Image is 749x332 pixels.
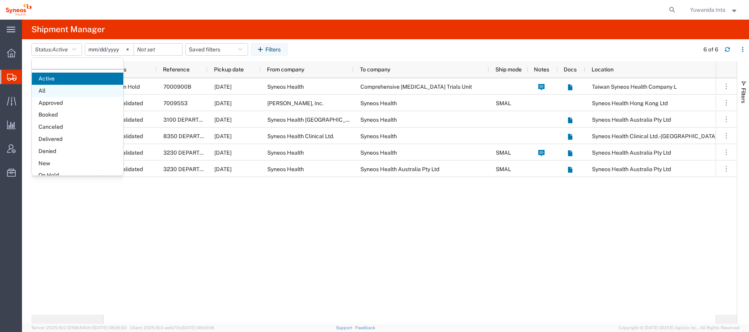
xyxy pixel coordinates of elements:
button: Filters [251,43,288,56]
span: Comprehensive Cancer Trials Unit [360,84,472,90]
span: Syneos Health [360,100,397,106]
input: Not set [85,44,133,55]
span: Validated [119,95,143,111]
span: To company [360,66,390,73]
span: Client: 2025.19.0-aefe70c [130,325,214,330]
span: Syneos Health [267,84,304,90]
span: Pickup date [214,66,244,73]
span: New [32,157,123,170]
span: 09/10/2025 [214,117,232,123]
span: Syneos Health [360,150,397,156]
span: 8350 DEPARTMENTAL EXPENSE [163,133,249,139]
span: All [32,85,123,97]
span: Validated [119,111,143,128]
span: Syneos Health Australia Pty Ltd [592,117,671,123]
span: Syneos Health [267,166,304,172]
input: Not set [134,44,182,55]
span: Canceled [32,121,123,133]
span: Docs [564,66,577,73]
span: Filters [740,88,747,103]
span: [DATE] 08:00:06 [181,325,214,330]
span: Syneos Health Australia Pty Ltd [592,166,671,172]
span: Notes [534,66,549,73]
button: Status:Active [31,43,82,56]
span: Delivered [32,133,123,145]
span: Active [32,73,123,85]
span: 08/19/2025 [214,166,232,172]
span: SMAL [496,166,511,172]
span: Syneos Health Australia [267,117,361,123]
span: Yuwanida Inta [690,5,725,14]
span: Daiichi Sankyo, Inc. [267,100,323,106]
span: Syneos Health Clinical Ltd.-Israel [592,133,717,139]
span: Syneos Health [360,133,397,139]
span: Copyright © [DATE]-[DATE] Agistix Inc., All Rights Reserved [619,325,740,331]
span: Syneos Health [267,150,304,156]
span: Server: 2025.19.0-1259b540fc1 [31,325,126,330]
span: Denied [32,145,123,157]
span: On Hold [32,169,123,181]
button: Saved filters [185,43,248,56]
span: Syneos Health Australia Pty Ltd [360,166,439,172]
span: From company [267,66,304,73]
span: 3230 DEPARTMENTAL EXPENSE [163,166,249,172]
a: Support [336,325,356,330]
span: Active [52,46,68,53]
span: 7009553 [163,100,188,106]
span: 08/22/2025 [214,133,232,139]
span: Ship mode [495,66,522,73]
span: 08/19/2025 [214,150,232,156]
span: 09/15/2025 [214,100,232,106]
button: Yuwanida Inta [690,5,738,15]
div: 6 of 6 [703,46,718,54]
img: logo [5,4,32,16]
span: Approved [32,97,123,109]
h4: Shipment Manager [31,20,105,39]
span: Syneos Health [360,117,397,123]
span: Taiwan Syneos Health Company L [592,84,677,90]
span: [DATE] 08:26:33 [93,325,126,330]
span: Booked [32,109,123,121]
span: Syneos Health Australia Pty Ltd [592,150,671,156]
span: SMAL [496,100,511,106]
span: On Hold [119,78,140,95]
span: Location [592,66,614,73]
a: Feedback [355,325,375,330]
span: Validated [119,161,143,177]
span: Syneos Health Clinical Ltd. [267,133,334,139]
span: Reference [163,66,190,73]
span: 09/15/2025 [214,84,232,90]
span: 7000900B [163,84,191,90]
span: Syneos Health Hong Kong Ltd [592,100,668,106]
span: Validated [119,144,143,161]
span: Validated [119,128,143,144]
span: SMAL [496,150,511,156]
span: 3100 DEPARTMENTAL EXPENSE [163,117,248,123]
span: 3230 DEPARTMENTAL EXPENSE [163,150,249,156]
